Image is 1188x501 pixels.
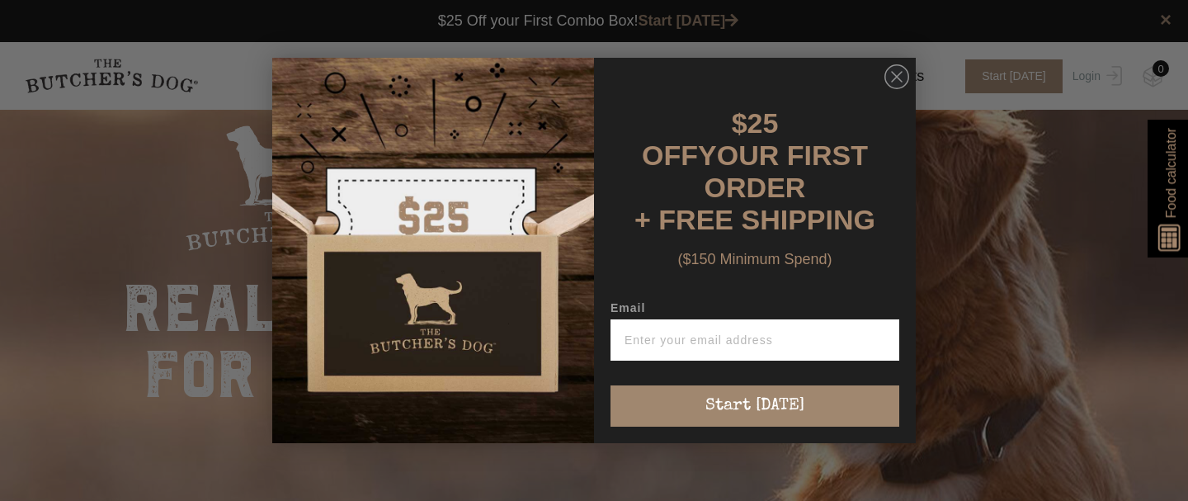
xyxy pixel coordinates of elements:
[642,107,778,171] span: $25 OFF
[610,385,899,427] button: Start [DATE]
[1161,128,1181,218] span: Food calculator
[272,58,594,443] img: d0d537dc-5429-4832-8318-9955428ea0a1.jpeg
[634,139,875,235] span: YOUR FIRST ORDER + FREE SHIPPING
[677,251,832,267] span: ($150 Minimum Spend)
[610,301,899,319] label: Email
[884,64,909,89] button: Close dialog
[610,319,899,361] input: Enter your email address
